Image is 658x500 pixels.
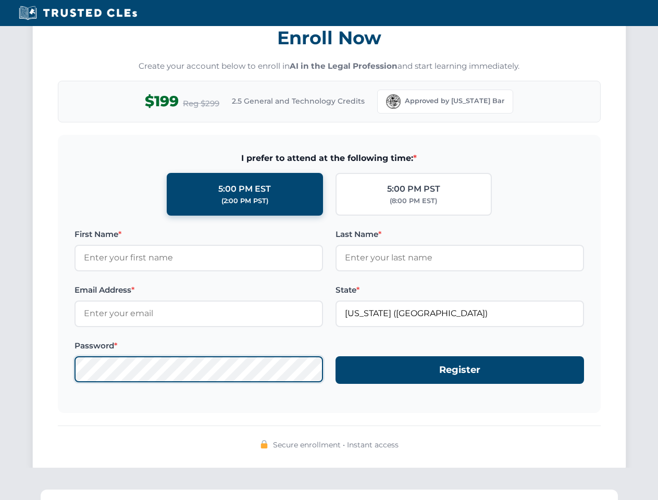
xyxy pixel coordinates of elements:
[75,152,584,165] span: I prefer to attend at the following time:
[16,5,140,21] img: Trusted CLEs
[232,95,365,107] span: 2.5 General and Technology Credits
[290,61,398,71] strong: AI in the Legal Profession
[75,228,323,241] label: First Name
[336,284,584,296] label: State
[58,60,601,72] p: Create your account below to enroll in and start learning immediately.
[145,90,179,113] span: $199
[75,284,323,296] label: Email Address
[218,182,271,196] div: 5:00 PM EST
[336,301,584,327] input: Florida (FL)
[387,182,440,196] div: 5:00 PM PST
[386,94,401,109] img: Florida Bar
[75,340,323,352] label: Password
[405,96,504,106] span: Approved by [US_STATE] Bar
[183,97,219,110] span: Reg $299
[58,21,601,54] h3: Enroll Now
[75,245,323,271] input: Enter your first name
[273,439,399,451] span: Secure enrollment • Instant access
[75,301,323,327] input: Enter your email
[390,196,437,206] div: (8:00 PM EST)
[260,440,268,448] img: 🔒
[221,196,268,206] div: (2:00 PM PST)
[336,228,584,241] label: Last Name
[336,356,584,384] button: Register
[336,245,584,271] input: Enter your last name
